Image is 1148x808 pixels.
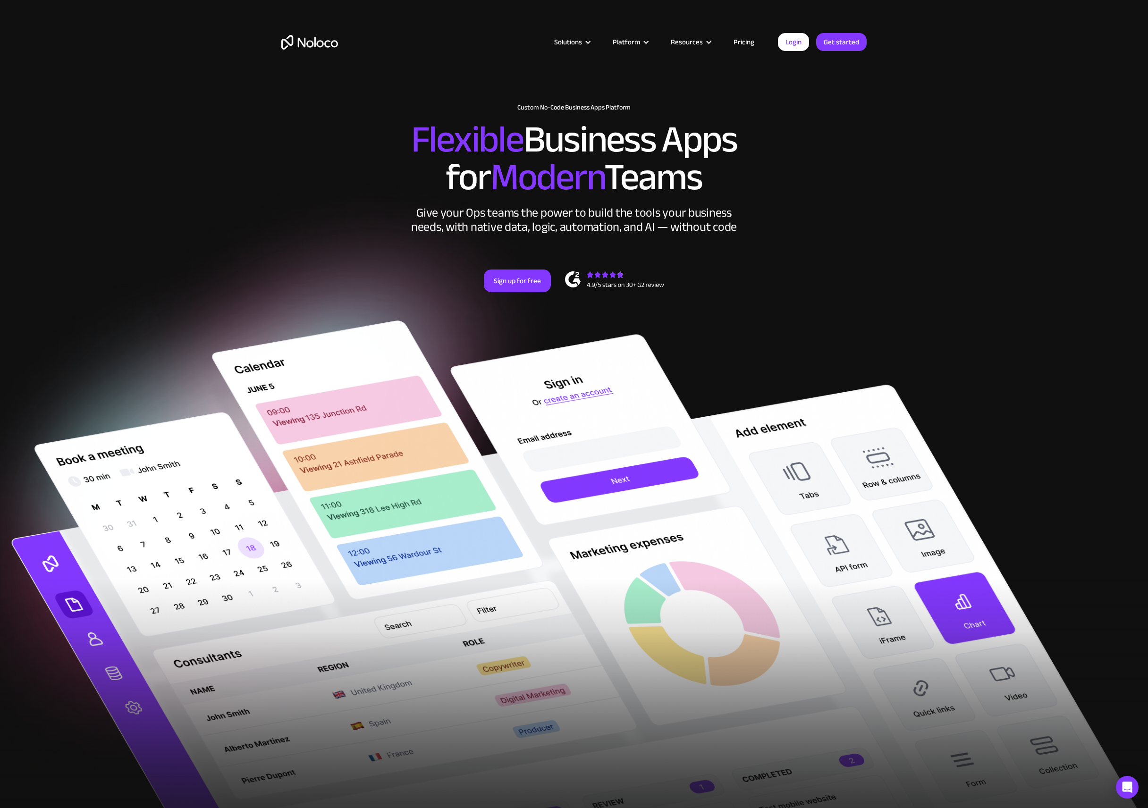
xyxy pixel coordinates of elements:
[778,33,809,51] a: Login
[1116,776,1139,799] div: Open Intercom Messenger
[613,36,640,48] div: Platform
[281,104,867,111] h1: Custom No-Code Business Apps Platform
[659,36,722,48] div: Resources
[281,121,867,196] h2: Business Apps for Teams
[484,269,551,292] a: Sign up for free
[601,36,659,48] div: Platform
[722,36,766,48] a: Pricing
[671,36,703,48] div: Resources
[816,33,867,51] a: Get started
[281,35,338,50] a: home
[411,104,523,175] span: Flexible
[554,36,582,48] div: Solutions
[542,36,601,48] div: Solutions
[490,142,604,212] span: Modern
[409,206,739,234] div: Give your Ops teams the power to build the tools your business needs, with native data, logic, au...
